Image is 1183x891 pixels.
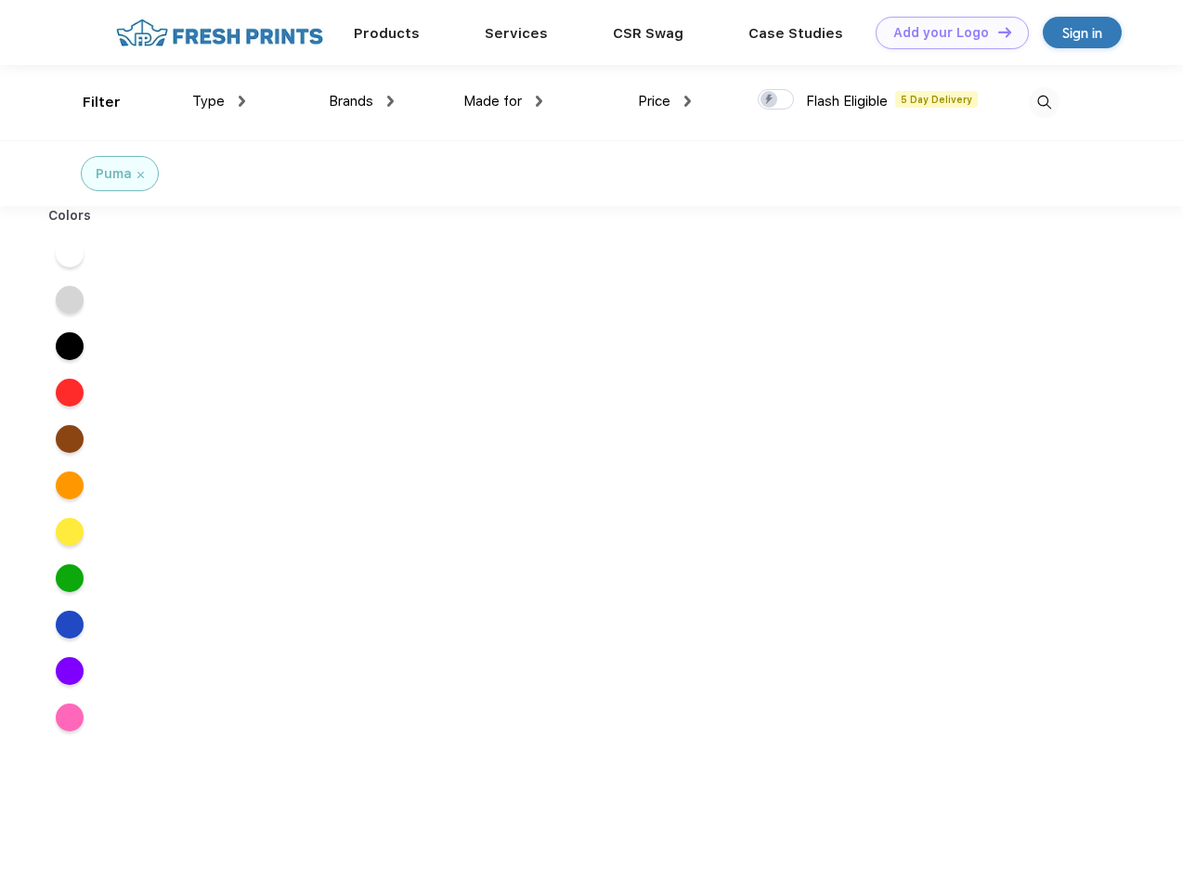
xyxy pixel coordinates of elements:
[485,25,548,42] a: Services
[613,25,683,42] a: CSR Swag
[684,96,691,107] img: dropdown.png
[463,93,522,110] span: Made for
[192,93,225,110] span: Type
[34,206,106,226] div: Colors
[387,96,394,107] img: dropdown.png
[536,96,542,107] img: dropdown.png
[1062,22,1102,44] div: Sign in
[1029,87,1059,118] img: desktop_search.svg
[83,92,121,113] div: Filter
[354,25,420,42] a: Products
[96,164,132,184] div: Puma
[329,93,373,110] span: Brands
[239,96,245,107] img: dropdown.png
[110,17,329,49] img: fo%20logo%202.webp
[998,27,1011,37] img: DT
[895,91,978,108] span: 5 Day Delivery
[893,25,989,41] div: Add your Logo
[1043,17,1122,48] a: Sign in
[806,93,888,110] span: Flash Eligible
[137,172,144,178] img: filter_cancel.svg
[638,93,670,110] span: Price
